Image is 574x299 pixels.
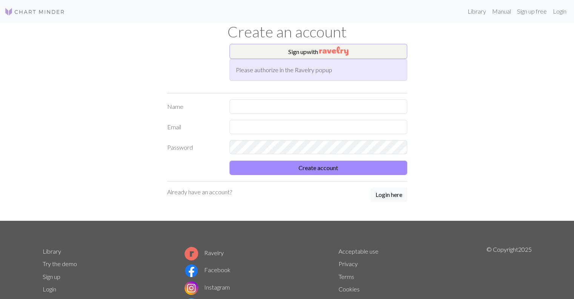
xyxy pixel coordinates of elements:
[339,273,354,280] a: Terms
[185,284,230,291] a: Instagram
[43,273,60,280] a: Sign up
[163,140,225,155] label: Password
[185,249,224,256] a: Ravelry
[371,187,407,202] button: Login here
[185,247,198,260] img: Ravelry logo
[43,285,56,293] a: Login
[465,4,489,19] a: Library
[229,59,407,81] div: Please authorize in the Ravelry popup
[185,281,198,295] img: Instagram logo
[339,260,358,267] a: Privacy
[339,248,379,255] a: Acceptable use
[43,260,77,267] a: Try the demo
[489,4,514,19] a: Manual
[185,266,231,273] a: Facebook
[514,4,550,19] a: Sign up free
[229,44,407,59] button: Sign upwith
[167,187,232,197] p: Already have an account?
[319,46,348,56] img: Ravelry
[229,161,407,175] button: Create account
[163,99,225,114] label: Name
[43,248,61,255] a: Library
[5,7,65,16] img: Logo
[38,23,536,41] h1: Create an account
[185,264,198,277] img: Facebook logo
[550,4,569,19] a: Login
[163,120,225,134] label: Email
[339,285,360,293] a: Cookies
